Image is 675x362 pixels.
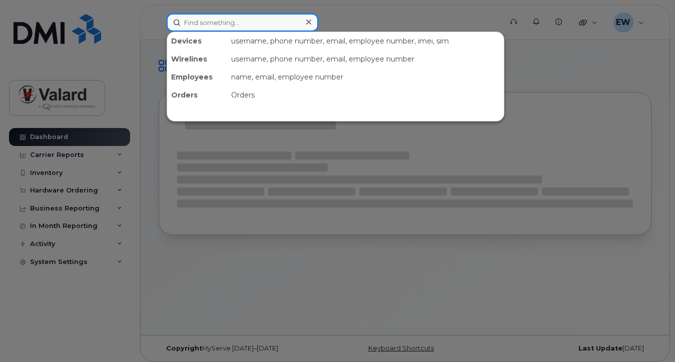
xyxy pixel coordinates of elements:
div: Orders [167,86,227,104]
div: Orders [227,86,504,104]
div: name, email, employee number [227,68,504,86]
div: Employees [167,68,227,86]
div: username, phone number, email, employee number, imei, sim [227,32,504,50]
div: username, phone number, email, employee number [227,50,504,68]
div: Devices [167,32,227,50]
div: Wirelines [167,50,227,68]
